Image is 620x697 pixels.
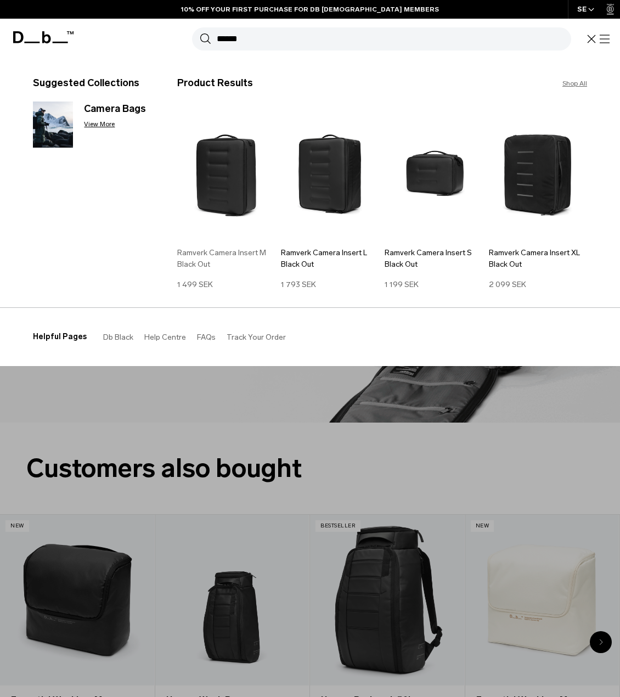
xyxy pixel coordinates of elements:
img: Ramverk Camera Insert M Black Out [177,108,275,240]
h3: Ramverk Camera Insert L Black Out [281,247,379,270]
span: 2 099 SEK [489,280,526,289]
a: Ramverk Camera Insert XL Black Out Ramverk Camera Insert XL Black Out 2 099 SEK [489,108,587,290]
h3: Ramverk Camera Insert S Black Out [385,247,483,270]
h3: Suggested Collections [33,76,155,91]
h3: Camera Bags [84,102,155,116]
img: Ramverk Camera Insert XL Black Out [489,108,587,240]
a: Track Your Order [227,333,286,342]
a: Ramverk Camera Insert L Black Out Ramverk Camera Insert L Black Out 1 793 SEK [281,108,379,290]
p: View More [84,119,155,129]
a: FAQs [197,333,216,342]
a: Help Centre [144,333,186,342]
a: 10% OFF YOUR FIRST PURCHASE FOR DB [DEMOGRAPHIC_DATA] MEMBERS [181,4,439,14]
a: Shop All [562,78,587,88]
h3: Ramverk Camera Insert XL Black Out [489,247,587,270]
span: 1 199 SEK [385,280,419,289]
span: 1 499 SEK [177,280,213,289]
img: Ramverk Camera Insert L Black Out [281,108,379,240]
h3: Ramverk Camera Insert M Black Out [177,247,275,270]
span: 1 793 SEK [281,280,316,289]
img: Ramverk Camera Insert S Black Out [385,108,483,240]
a: Ramverk Camera Insert S Black Out Ramverk Camera Insert S Black Out 1 199 SEK [385,108,483,290]
img: Camera Bags [33,102,73,148]
h3: Product Results [177,76,382,91]
a: Camera Bags Camera Bags View More [33,102,155,151]
a: Ramverk Camera Insert M Black Out Ramverk Camera Insert M Black Out 1 499 SEK [177,108,275,290]
a: Db Black [103,333,133,342]
h3: Helpful Pages [33,331,87,342]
